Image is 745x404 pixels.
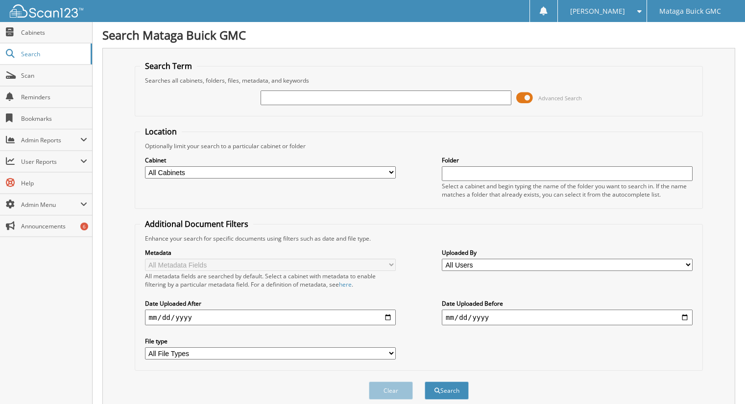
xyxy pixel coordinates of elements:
[102,27,735,43] h1: Search Mataga Buick GMC
[570,8,625,14] span: [PERSON_NAME]
[145,272,396,289] div: All metadata fields are searched by default. Select a cabinet with metadata to enable filtering b...
[659,8,721,14] span: Mataga Buick GMC
[21,71,87,80] span: Scan
[21,222,87,230] span: Announcements
[339,280,352,289] a: here
[140,142,698,150] div: Optionally limit your search to a particular cabinet or folder
[442,248,693,257] label: Uploaded By
[80,223,88,230] div: 6
[145,337,396,345] label: File type
[442,299,693,308] label: Date Uploaded Before
[145,299,396,308] label: Date Uploaded After
[21,136,80,144] span: Admin Reports
[145,156,396,164] label: Cabinet
[696,357,745,404] iframe: Chat Widget
[369,382,413,400] button: Clear
[145,248,396,257] label: Metadata
[442,182,693,199] div: Select a cabinet and begin typing the name of the folder you want to search in. If the name match...
[140,61,197,71] legend: Search Term
[140,76,698,85] div: Searches all cabinets, folders, files, metadata, and keywords
[21,179,87,187] span: Help
[538,94,582,102] span: Advanced Search
[21,114,87,123] span: Bookmarks
[442,156,693,164] label: Folder
[145,310,396,325] input: start
[21,28,87,37] span: Cabinets
[442,310,693,325] input: end
[140,126,182,137] legend: Location
[21,157,80,166] span: User Reports
[10,4,83,18] img: scan123-logo-white.svg
[21,93,87,101] span: Reminders
[21,201,80,209] span: Admin Menu
[425,382,469,400] button: Search
[140,219,253,229] legend: Additional Document Filters
[140,234,698,243] div: Enhance your search for specific documents using filters such as date and file type.
[21,50,86,58] span: Search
